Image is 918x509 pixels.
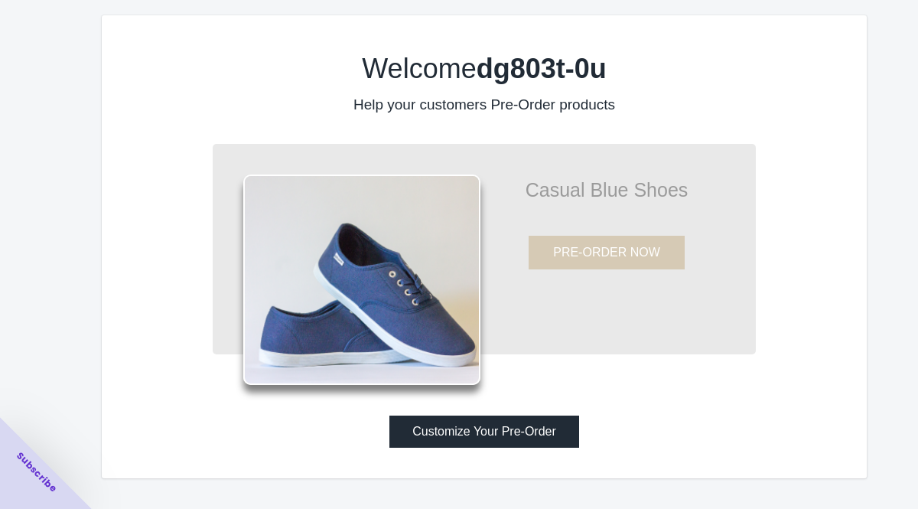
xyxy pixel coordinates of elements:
[353,96,615,113] label: Help your customers Pre-Order products
[14,449,60,495] span: Subscribe
[480,182,733,197] p: Casual Blue Shoes
[362,53,606,84] label: Welcome
[243,175,480,385] img: shoes.png
[529,236,685,269] button: PRE-ORDER NOW
[477,53,607,84] b: dg803t-0u
[389,416,579,448] button: Customize Your Pre-Order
